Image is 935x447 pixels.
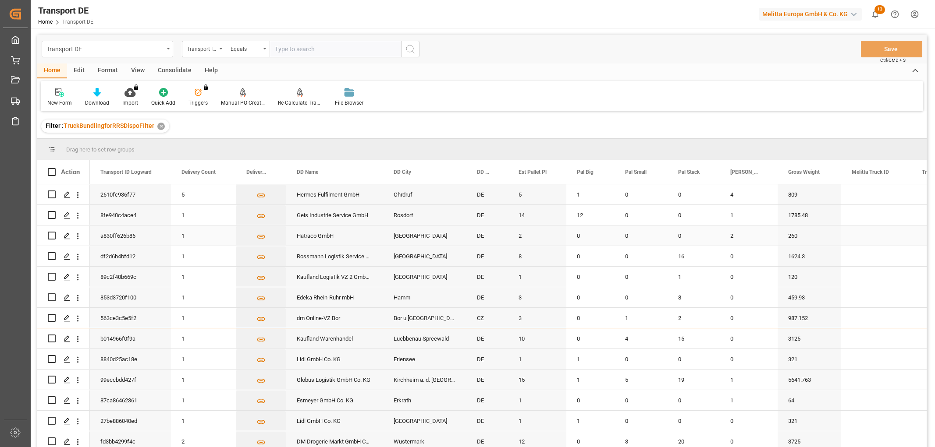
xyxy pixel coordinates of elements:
[466,370,508,390] div: DE
[37,287,90,308] div: Press SPACE to select this row.
[37,225,90,246] div: Press SPACE to select this row.
[286,267,383,287] div: Kaufland Logistik VZ 2 GmbH Co. KG
[615,308,668,328] div: 1
[615,411,668,431] div: 0
[37,267,90,287] div: Press SPACE to select this row.
[615,349,668,369] div: 0
[286,225,383,246] div: Hatraco GmbH
[720,205,778,225] div: 1
[46,122,64,129] span: Filter :
[151,99,175,107] div: Quick Add
[171,349,236,369] div: 1
[668,308,720,328] div: 2
[171,308,236,328] div: 1
[383,225,466,246] div: [GEOGRAPHIC_DATA]
[466,308,508,328] div: CZ
[566,225,615,246] div: 0
[90,225,171,246] div: a830ff626b86
[625,169,647,175] span: Pal Small
[90,246,171,266] div: df2d6b4bfd12
[383,287,466,307] div: Hamm
[720,308,778,328] div: 0
[85,99,109,107] div: Download
[90,349,171,369] div: 8840d25ac18e
[383,205,466,225] div: Rosdorf
[286,349,383,369] div: Lidl GmbH Co. KG
[91,63,124,78] div: Format
[231,43,260,53] div: Equals
[615,390,668,410] div: 0
[615,370,668,390] div: 5
[615,267,668,287] div: 0
[508,205,566,225] div: 14
[508,390,566,410] div: 1
[730,169,759,175] span: [PERSON_NAME]
[90,370,171,390] div: 99eccbdd427f
[46,43,164,54] div: Transport DE
[171,411,236,431] div: 1
[151,63,198,78] div: Consolidate
[668,411,720,431] div: 0
[466,287,508,307] div: DE
[615,287,668,307] div: 0
[286,308,383,328] div: dm Online-VZ Bor
[466,349,508,369] div: DE
[720,267,778,287] div: 0
[668,328,720,348] div: 15
[865,4,885,24] button: show 13 new notifications
[64,122,154,129] span: TruckBundlingforRRSDispoFIlter
[286,184,383,204] div: Hermes Fulfilment GmbH
[477,169,490,175] span: DD Country
[171,390,236,410] div: 1
[100,169,152,175] span: Transport ID Logward
[508,246,566,266] div: 8
[778,328,841,348] div: 3125
[221,99,265,107] div: Manual PO Creation
[566,390,615,410] div: 0
[519,169,547,175] span: Est Pallet Pl
[37,308,90,328] div: Press SPACE to select this row.
[566,246,615,266] div: 0
[182,41,226,57] button: open menu
[720,370,778,390] div: 1
[47,99,72,107] div: New Form
[90,205,171,225] div: 8fe940c4ace4
[90,308,171,328] div: 563ce3c5e5f2
[278,99,322,107] div: Re-Calculate Transport Costs
[466,267,508,287] div: DE
[226,41,270,57] button: open menu
[383,349,466,369] div: Erlensee
[198,63,224,78] div: Help
[270,41,401,57] input: Type to search
[383,267,466,287] div: [GEOGRAPHIC_DATA]
[615,225,668,246] div: 0
[297,169,318,175] span: DD Name
[508,287,566,307] div: 3
[566,205,615,225] div: 12
[38,4,93,17] div: Transport DE
[668,205,720,225] div: 0
[383,370,466,390] div: Kirchheim a. d. [GEOGRAPHIC_DATA]
[37,63,67,78] div: Home
[383,184,466,204] div: Ohrdruf
[286,390,383,410] div: Esmeyer GmbH Co. KG
[566,267,615,287] div: 0
[668,225,720,246] div: 0
[759,8,862,21] div: Melitta Europa GmbH & Co. KG
[720,390,778,410] div: 1
[383,390,466,410] div: Erkrath
[720,246,778,266] div: 0
[383,246,466,266] div: [GEOGRAPHIC_DATA]
[42,41,173,57] button: open menu
[508,349,566,369] div: 1
[778,205,841,225] div: 1785.48
[286,370,383,390] div: Globus Logistik GmbH Co. KG
[778,390,841,410] div: 64
[778,349,841,369] div: 321
[615,184,668,204] div: 0
[286,328,383,348] div: Kaufland Warenhandel
[37,246,90,267] div: Press SPACE to select this row.
[508,411,566,431] div: 1
[720,184,778,204] div: 4
[778,411,841,431] div: 321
